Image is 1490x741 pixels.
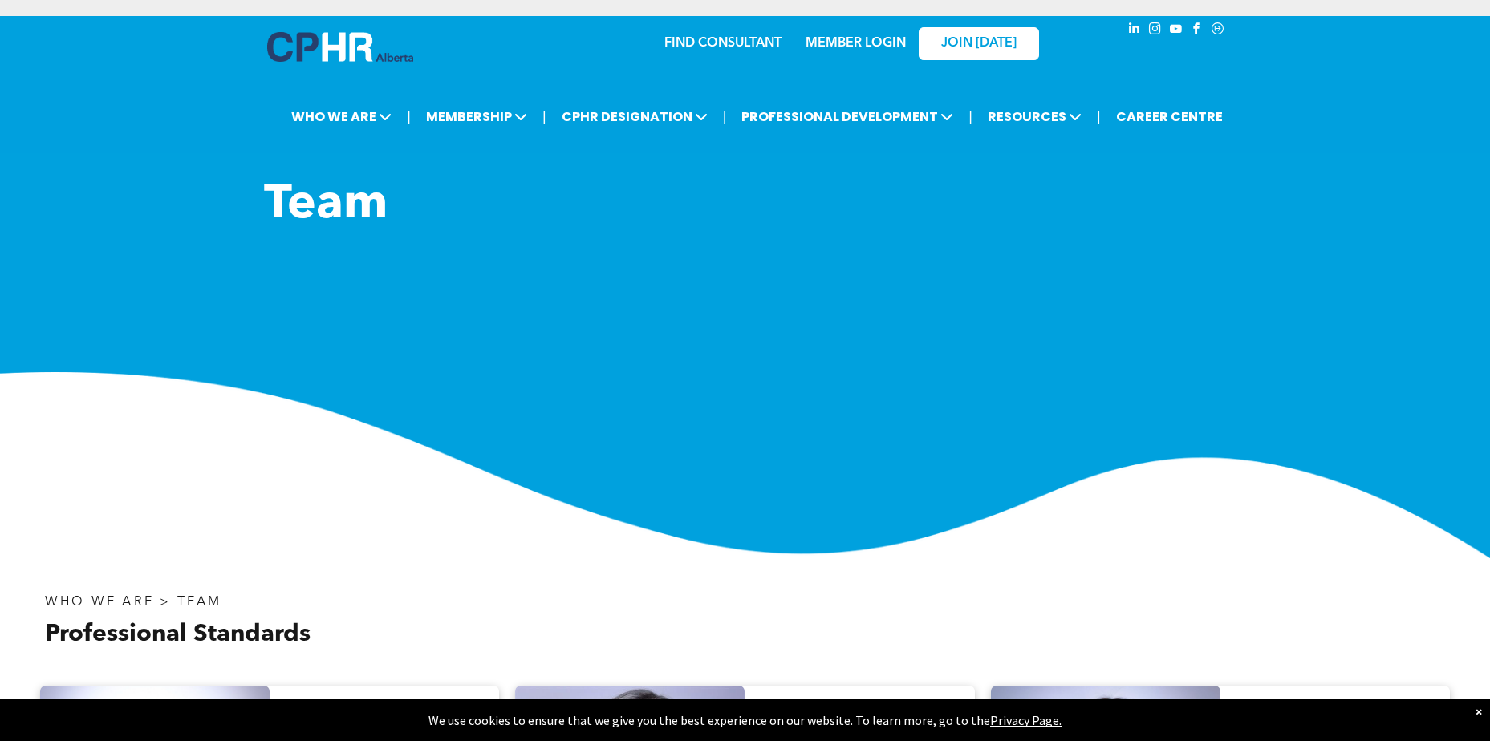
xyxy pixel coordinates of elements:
[737,102,958,132] span: PROFESSIONAL DEVELOPMENT
[968,100,972,133] li: |
[542,100,546,133] li: |
[1476,703,1482,719] div: Dismiss notification
[1209,20,1227,42] a: Social network
[664,37,782,50] a: FIND CONSULTANT
[1167,20,1185,42] a: youtube
[45,596,221,609] span: WHO WE ARE > TEAM
[983,102,1086,132] span: RESOURCES
[421,102,532,132] span: MEMBERSHIP
[1147,20,1164,42] a: instagram
[286,102,396,132] span: WHO WE ARE
[267,32,413,62] img: A blue and white logo for cp alberta
[557,102,713,132] span: CPHR DESIGNATION
[45,622,311,646] span: Professional Standards
[1188,20,1206,42] a: facebook
[941,36,1017,51] span: JOIN [DATE]
[806,37,906,50] a: MEMBER LOGIN
[919,27,1039,60] a: JOIN [DATE]
[723,100,727,133] li: |
[1126,20,1143,42] a: linkedin
[1097,100,1101,133] li: |
[990,712,1062,728] a: Privacy Page.
[1111,102,1228,132] a: CAREER CENTRE
[407,100,411,133] li: |
[264,181,388,229] span: Team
